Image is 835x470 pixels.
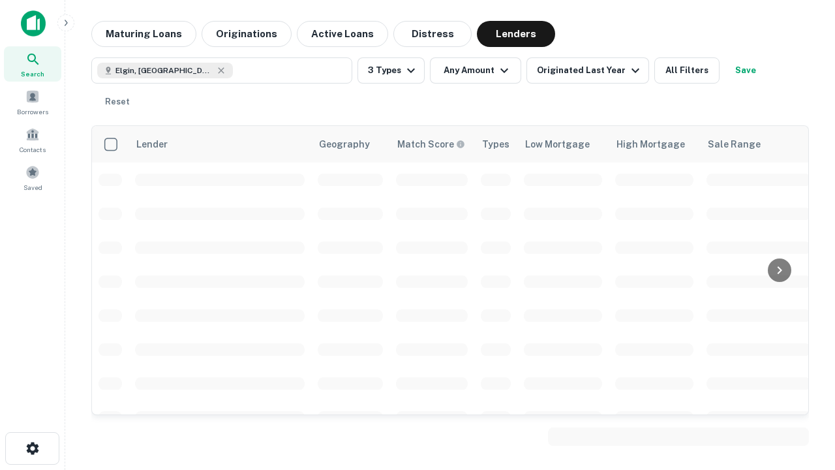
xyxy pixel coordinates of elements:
[311,126,389,163] th: Geography
[23,182,42,193] span: Saved
[136,136,168,152] div: Lender
[115,65,213,76] span: Elgin, [GEOGRAPHIC_DATA], [GEOGRAPHIC_DATA]
[4,122,61,157] a: Contacts
[357,57,425,84] button: 3 Types
[202,21,292,47] button: Originations
[389,126,474,163] th: Capitalize uses an advanced AI algorithm to match your search with the best lender. The match sco...
[20,144,46,155] span: Contacts
[393,21,472,47] button: Distress
[526,57,649,84] button: Originated Last Year
[397,137,465,151] div: Capitalize uses an advanced AI algorithm to match your search with the best lender. The match sco...
[4,46,61,82] a: Search
[91,21,196,47] button: Maturing Loans
[474,126,517,163] th: Types
[700,126,817,163] th: Sale Range
[129,126,311,163] th: Lender
[4,160,61,195] a: Saved
[609,126,700,163] th: High Mortgage
[517,126,609,163] th: Low Mortgage
[770,366,835,428] iframe: Chat Widget
[477,21,555,47] button: Lenders
[430,57,521,84] button: Any Amount
[319,136,370,152] div: Geography
[297,21,388,47] button: Active Loans
[525,136,590,152] div: Low Mortgage
[482,136,509,152] div: Types
[4,84,61,119] a: Borrowers
[616,136,685,152] div: High Mortgage
[537,63,643,78] div: Originated Last Year
[654,57,720,84] button: All Filters
[91,57,352,84] button: Elgin, [GEOGRAPHIC_DATA], [GEOGRAPHIC_DATA]
[708,136,761,152] div: Sale Range
[397,137,463,151] h6: Match Score
[21,69,44,79] span: Search
[725,57,767,84] button: Save your search to get updates of matches that match your search criteria.
[21,10,46,37] img: capitalize-icon.png
[97,89,138,115] button: Reset
[17,106,48,117] span: Borrowers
